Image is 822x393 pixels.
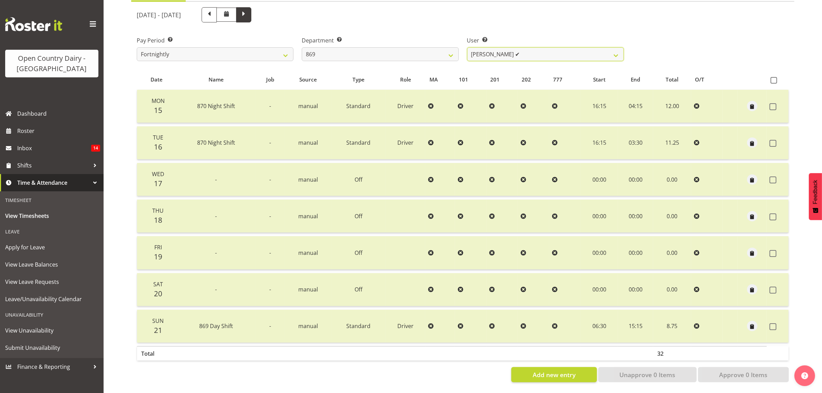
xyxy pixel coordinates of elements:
span: View Leave Balances [5,259,98,270]
span: manual [298,249,318,257]
span: - [215,286,217,293]
span: manual [298,139,318,146]
span: 869 Day Shift [199,322,233,330]
span: Approve 0 Items [719,370,767,379]
span: 20 [154,289,162,298]
span: Fri [154,243,162,251]
td: Standard [331,310,386,343]
span: - [215,176,217,183]
td: 0.00 [653,163,691,196]
span: Driver [397,139,414,146]
span: 202 [522,76,531,84]
span: Unapprove 0 Items [619,370,675,379]
a: View Leave Balances [2,256,102,273]
span: manual [298,322,318,330]
a: Submit Unavailability [2,339,102,356]
td: Standard [331,126,386,160]
span: - [269,286,271,293]
div: Unavailability [2,308,102,322]
td: 00:00 [618,236,653,269]
td: 03:30 [618,126,653,160]
span: Sun [152,317,164,325]
a: View Timesheets [2,207,102,224]
span: - [269,102,271,110]
td: 00:00 [581,200,618,233]
div: Timesheet [2,193,102,207]
span: Inbox [17,143,91,153]
span: 19 [154,252,162,261]
a: Apply for Leave [2,239,102,256]
img: Rosterit website logo [5,17,62,31]
span: manual [298,176,318,183]
td: 06:30 [581,310,618,343]
span: 14 [91,145,100,152]
div: Open Country Dairy - [GEOGRAPHIC_DATA] [12,53,91,74]
span: Time & Attendance [17,178,90,188]
span: manual [298,102,318,110]
span: Roster [17,126,100,136]
span: manual [298,286,318,293]
td: Off [331,200,386,233]
span: Submit Unavailability [5,343,98,353]
button: Add new entry [511,367,597,382]
h5: [DATE] - [DATE] [137,11,181,19]
button: Approve 0 Items [698,367,789,382]
span: 15 [154,105,162,115]
span: 18 [154,215,162,225]
span: - [269,322,271,330]
span: Thu [152,207,164,214]
span: 870 Night Shift [197,139,235,146]
span: - [269,139,271,146]
span: 17 [154,179,162,188]
button: Feedback - Show survey [809,173,822,220]
td: 15:15 [618,310,653,343]
label: User [467,36,624,45]
label: Pay Period [137,36,293,45]
label: Department [302,36,458,45]
span: Total [666,76,678,84]
td: 00:00 [581,163,618,196]
td: 11.25 [653,126,691,160]
th: 32 [653,346,691,361]
span: 101 [459,76,468,84]
span: MA [429,76,438,84]
th: Total [137,346,176,361]
a: View Leave Requests [2,273,102,290]
td: Standard [331,90,386,123]
td: 00:00 [618,273,653,306]
span: Wed [152,170,164,178]
td: 8.75 [653,310,691,343]
span: 16 [154,142,162,152]
td: 0.00 [653,273,691,306]
span: Dashboard [17,108,100,119]
td: 16:15 [581,90,618,123]
td: 00:00 [618,200,653,233]
span: Source [299,76,317,84]
span: View Timesheets [5,211,98,221]
span: O/T [695,76,704,84]
span: Feedback [812,180,819,204]
span: Driver [397,102,414,110]
td: 0.00 [653,236,691,269]
span: Driver [397,322,414,330]
td: Off [331,163,386,196]
td: 00:00 [618,163,653,196]
div: Leave [2,224,102,239]
img: help-xxl-2.png [801,372,808,379]
span: Mon [152,97,165,105]
span: - [215,212,217,220]
span: Apply for Leave [5,242,98,252]
span: - [269,249,271,257]
span: 21 [154,325,162,335]
span: 870 Night Shift [197,102,235,110]
td: Off [331,273,386,306]
span: View Unavailability [5,325,98,336]
span: - [269,176,271,183]
td: 12.00 [653,90,691,123]
span: End [631,76,640,84]
td: 16:15 [581,126,618,160]
td: Off [331,236,386,269]
span: Finance & Reporting [17,362,90,372]
td: 00:00 [581,273,618,306]
span: Date [151,76,163,84]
